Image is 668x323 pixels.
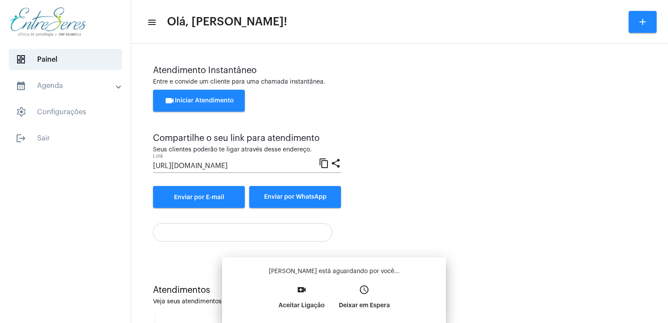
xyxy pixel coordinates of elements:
[153,285,646,295] div: Atendimentos
[637,17,648,27] mat-icon: add
[164,95,175,106] mat-icon: videocam
[9,102,122,123] span: Configurações
[359,284,369,295] mat-icon: access_time
[229,267,439,276] p: [PERSON_NAME] está aguardando por você...
[153,79,646,85] div: Entre e convide um cliente para uma chamada instantânea.
[153,147,341,153] div: Seus clientes poderão te ligar através desse endereço.
[16,54,26,65] span: sidenav icon
[153,133,341,143] div: Compartilhe o seu link para atendimento
[174,194,224,200] span: Enviar por E-mail
[16,81,117,91] mat-panel-title: Agenda
[7,4,89,39] img: aa27006a-a7e4-c883-abf8-315c10fe6841.png
[332,282,397,319] button: Deixar em Espera
[319,158,329,168] mat-icon: content_copy
[331,158,341,168] mat-icon: share
[264,194,327,200] span: Enviar por WhatsApp
[167,15,287,29] span: Olá, [PERSON_NAME]!
[278,298,325,313] p: Aceitar Ligação
[296,284,307,295] mat-icon: video_call
[9,49,122,70] span: Painel
[153,298,646,305] div: Veja seus atendimentos em aberto.
[9,128,122,149] span: Sair
[164,98,234,104] span: Iniciar Atendimento
[339,298,390,313] p: Deixar em Espera
[147,17,156,28] mat-icon: sidenav icon
[153,66,646,75] div: Atendimento Instantâneo
[16,133,26,144] mat-icon: sidenav icon
[16,107,26,117] span: sidenav icon
[271,282,332,319] button: Aceitar Ligação
[16,81,26,91] mat-icon: sidenav icon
